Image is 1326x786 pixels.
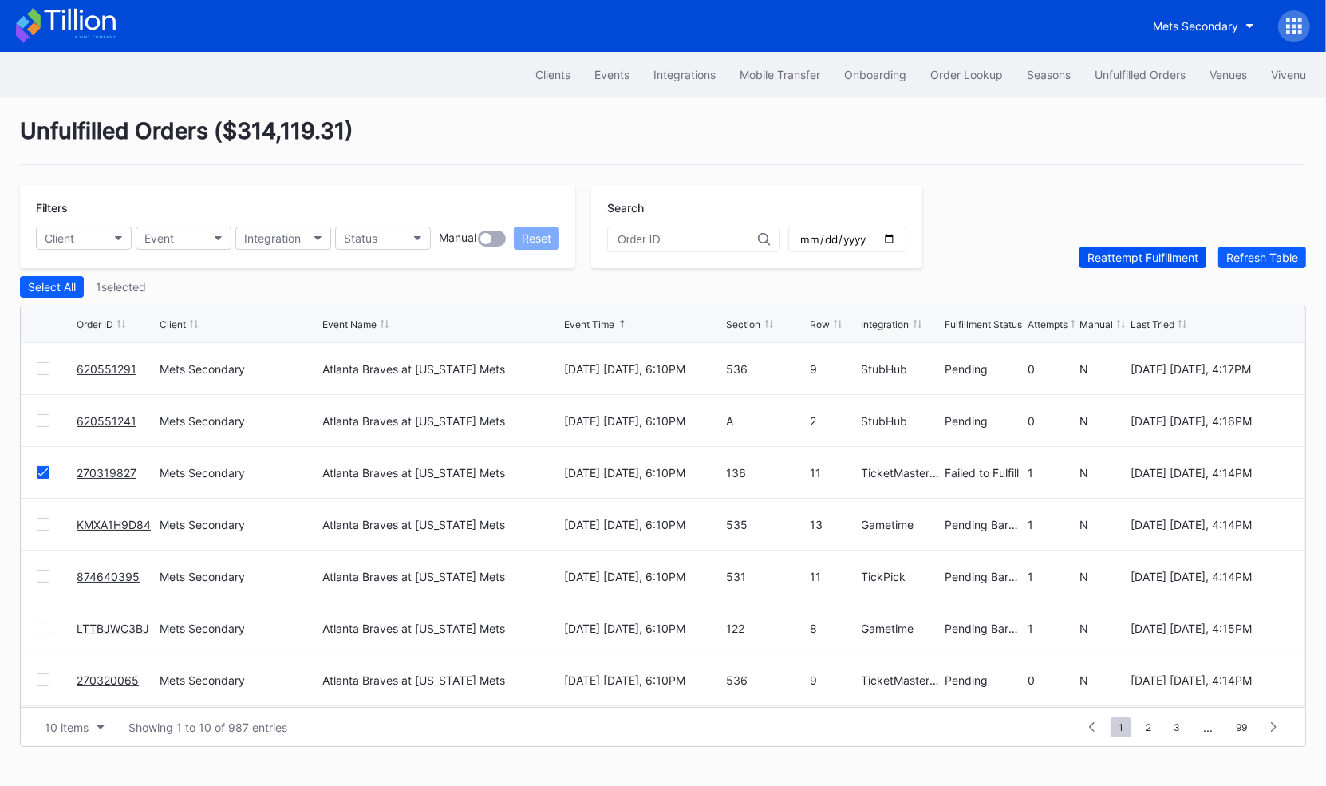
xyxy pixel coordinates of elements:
div: Atlanta Braves at [US_STATE] Mets [322,518,505,531]
div: 13 [810,518,858,531]
div: Refresh Table [1226,251,1298,264]
div: Client [45,231,74,245]
div: Mobile Transfer [740,68,820,81]
div: N [1079,362,1127,376]
div: Mets Secondary [160,362,318,376]
input: Order ID [618,233,758,246]
button: Unfulfilled Orders [1083,60,1198,89]
div: [DATE] [DATE], 4:16PM [1131,414,1289,428]
div: StubHub [862,414,941,428]
div: N [1079,673,1127,687]
a: 270320065 [77,673,139,687]
div: [DATE] [DATE], 4:15PM [1131,622,1289,635]
div: 1 [1028,570,1075,583]
button: Integration [235,227,331,250]
div: Manual [1079,318,1113,330]
a: Seasons [1015,60,1083,89]
div: 536 [727,362,806,376]
div: Mets Secondary [160,673,318,687]
button: Vivenu [1259,60,1318,89]
div: [DATE] [DATE], 6:10PM [564,414,723,428]
div: Mets Secondary [160,622,318,635]
a: LTTBJWC3BJ [77,622,149,635]
div: Status [344,231,377,245]
div: 11 [810,466,858,480]
div: Atlanta Braves at [US_STATE] Mets [322,622,505,635]
button: Mets Secondary [1141,11,1266,41]
div: Showing 1 to 10 of 987 entries [128,721,287,734]
div: Unfulfilled Orders [1095,68,1186,81]
div: Pending Barcode Validation [945,570,1024,583]
div: 136 [727,466,806,480]
div: [DATE] [DATE], 6:10PM [564,622,723,635]
button: Clients [523,60,582,89]
div: 122 [727,622,806,635]
div: 531 [727,570,806,583]
div: Atlanta Braves at [US_STATE] Mets [322,414,505,428]
div: 1 selected [96,280,146,294]
div: Reset [522,231,551,245]
div: Event [144,231,174,245]
div: Failed to Fulfill [945,466,1024,480]
div: TicketMasterResale [862,466,941,480]
div: 9 [810,673,858,687]
button: Reset [514,227,559,250]
div: Filters [36,201,559,215]
button: Integrations [641,60,728,89]
div: Event Name [322,318,377,330]
div: Pending [945,414,1024,428]
div: Mets Secondary [160,570,318,583]
div: Mets Secondary [1153,19,1238,33]
div: 0 [1028,414,1075,428]
a: KMXA1H9D84 [77,518,151,531]
button: 10 items [37,717,112,738]
a: 620551291 [77,362,136,376]
button: Venues [1198,60,1259,89]
button: Order Lookup [918,60,1015,89]
div: N [1079,466,1127,480]
div: Order Lookup [930,68,1003,81]
div: 2 [810,414,858,428]
div: ... [1191,721,1225,734]
div: Atlanta Braves at [US_STATE] Mets [322,570,505,583]
div: Atlanta Braves at [US_STATE] Mets [322,466,505,480]
div: 0 [1028,362,1075,376]
div: [DATE] [DATE], 6:10PM [564,673,723,687]
div: Mets Secondary [160,518,318,531]
a: 270319827 [77,466,136,480]
div: TickPick [862,570,941,583]
div: 9 [810,362,858,376]
button: Mobile Transfer [728,60,832,89]
button: Status [335,227,431,250]
div: Events [594,68,629,81]
div: Attempts [1028,318,1068,330]
div: N [1079,570,1127,583]
div: 1 [1028,518,1075,531]
div: Integration [244,231,301,245]
a: 620551241 [77,414,136,428]
button: Events [582,60,641,89]
button: Refresh Table [1218,247,1306,268]
div: 8 [810,622,858,635]
div: Manual [439,231,476,247]
div: Onboarding [844,68,906,81]
button: Select All [20,276,84,298]
div: [DATE] [DATE], 4:17PM [1131,362,1289,376]
div: [DATE] [DATE], 6:10PM [564,362,723,376]
div: [DATE] [DATE], 4:14PM [1131,673,1289,687]
div: 10 items [45,721,89,734]
div: Mets Secondary [160,466,318,480]
button: Client [36,227,132,250]
div: Vivenu [1271,68,1306,81]
div: [DATE] [DATE], 4:14PM [1131,570,1289,583]
div: TicketMasterResale [862,673,941,687]
button: Onboarding [832,60,918,89]
div: Mets Secondary [160,414,318,428]
div: Last Tried [1131,318,1174,330]
div: Reattempt Fulfillment [1087,251,1198,264]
